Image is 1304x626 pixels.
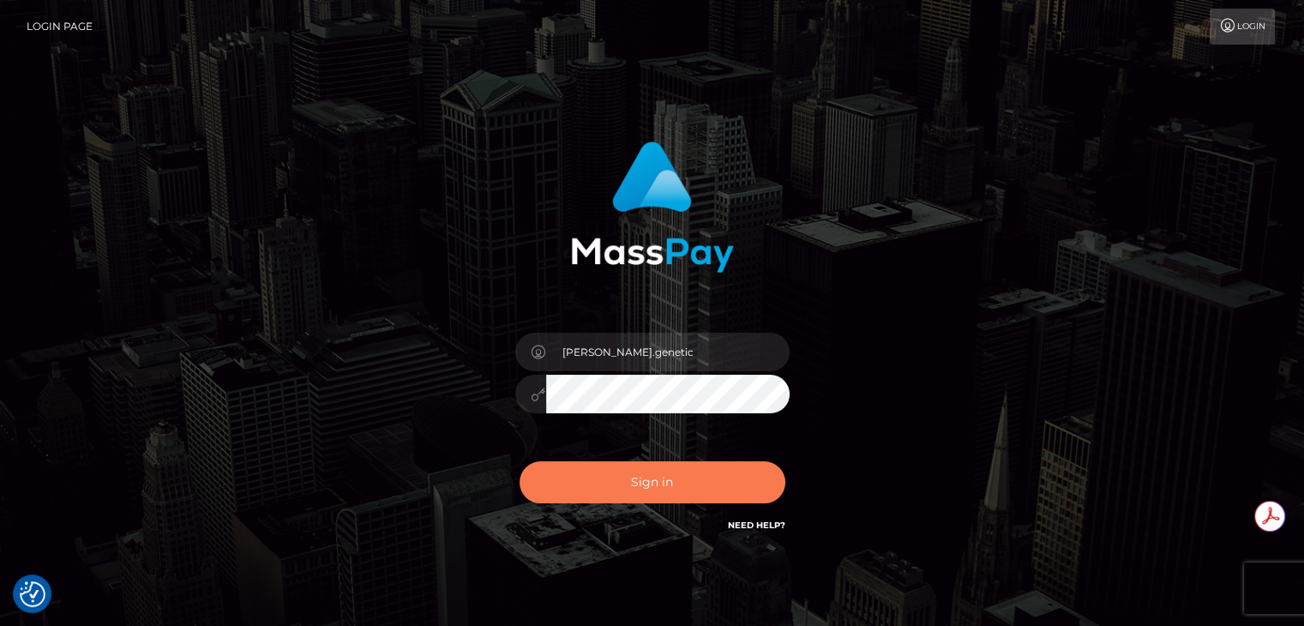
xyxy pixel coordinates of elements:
[571,141,734,273] img: MassPay Login
[20,581,45,607] img: Revisit consent button
[728,520,785,531] a: Need Help?
[1210,9,1275,45] a: Login
[20,581,45,607] button: Consent Preferences
[520,461,785,503] button: Sign in
[546,333,790,371] input: Username...
[27,9,93,45] a: Login Page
